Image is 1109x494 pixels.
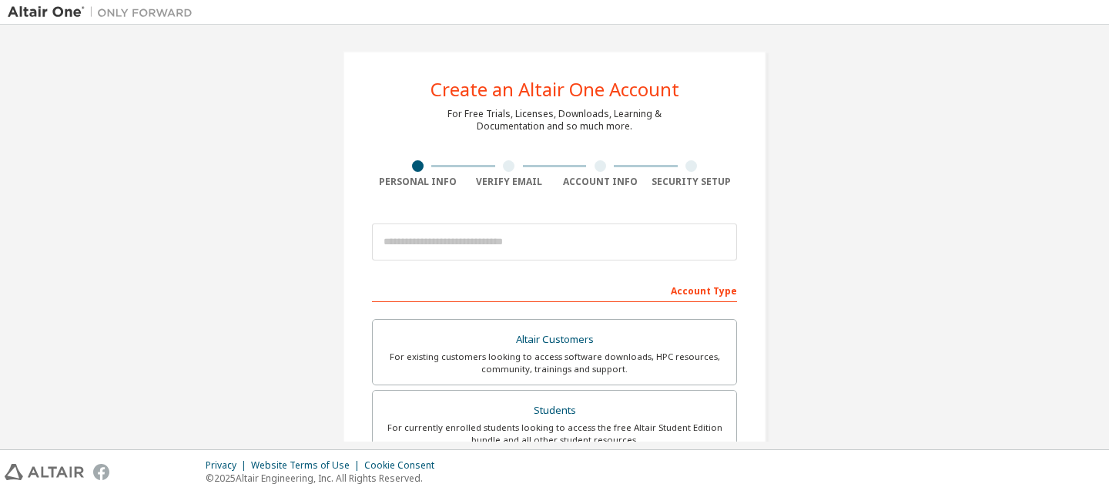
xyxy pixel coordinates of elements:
img: altair_logo.svg [5,464,84,480]
div: Create an Altair One Account [431,80,679,99]
div: Personal Info [372,176,464,188]
div: For currently enrolled students looking to access the free Altair Student Edition bundle and all ... [382,422,727,446]
div: Altair Customers [382,329,727,351]
div: Website Terms of Use [251,459,364,472]
div: Students [382,400,727,422]
img: facebook.svg [93,464,109,480]
div: Privacy [206,459,251,472]
div: For existing customers looking to access software downloads, HPC resources, community, trainings ... [382,351,727,375]
div: Security Setup [646,176,738,188]
div: For Free Trials, Licenses, Downloads, Learning & Documentation and so much more. [447,108,662,133]
img: Altair One [8,5,200,20]
div: Account Info [554,176,646,188]
div: Account Type [372,277,737,302]
div: Verify Email [464,176,555,188]
div: Cookie Consent [364,459,444,472]
p: © 2025 Altair Engineering, Inc. All Rights Reserved. [206,472,444,485]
